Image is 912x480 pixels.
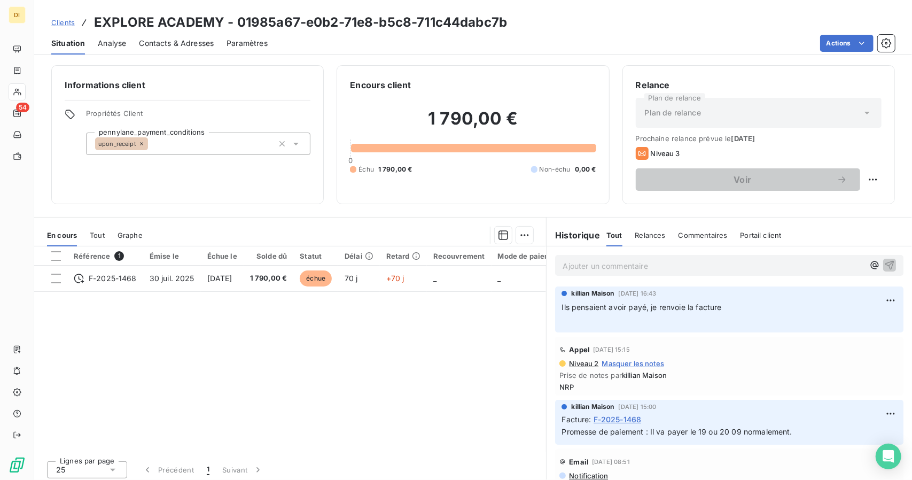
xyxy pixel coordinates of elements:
[300,270,332,287] span: échue
[619,404,657,410] span: [DATE] 15:00
[636,168,860,191] button: Voir
[86,109,310,124] span: Propriétés Client
[575,165,596,174] span: 0,00 €
[51,18,75,27] span: Clients
[731,134,755,143] span: [DATE]
[569,458,589,466] span: Email
[636,134,882,143] span: Prochaine relance prévue le
[547,229,600,242] h6: Historique
[56,464,65,475] span: 25
[207,464,209,475] span: 1
[250,273,287,284] span: 1 790,00 €
[9,6,26,24] div: DI
[47,231,77,239] span: En cours
[568,471,608,480] span: Notification
[592,459,630,465] span: [DATE] 08:51
[559,383,899,391] span: NRP
[559,371,899,380] span: Prise de notes par
[386,274,404,283] span: +70 j
[51,17,75,28] a: Clients
[358,165,374,174] span: Échu
[820,35,874,52] button: Actions
[150,274,194,283] span: 30 juil. 2025
[568,359,598,368] span: Niveau 2
[65,79,310,91] h6: Informations client
[619,290,657,297] span: [DATE] 16:43
[562,414,591,425] span: Facture :
[594,414,642,425] span: F-2025-1468
[300,252,332,260] div: Statut
[150,252,194,260] div: Émise le
[98,141,136,147] span: upon_receipt
[562,303,721,312] span: Ils pensaient avoir payé, je renvoie la facture
[635,231,666,239] span: Relances
[350,108,596,140] h2: 1 790,00 €
[94,13,507,32] h3: EXPLORE ACADEMY - 01985a67-e0b2-71e8-b5c8-711c44dabc7b
[9,456,26,474] img: Logo LeanPay
[433,252,485,260] div: Recouvrement
[498,252,563,260] div: Mode de paiement
[51,38,85,49] span: Situation
[74,251,137,261] div: Référence
[227,38,268,49] span: Paramètres
[148,139,157,149] input: Ajouter une valeur
[207,274,232,283] span: [DATE]
[645,107,701,118] span: Plan de relance
[114,251,124,261] span: 1
[348,156,353,165] span: 0
[593,346,630,353] span: [DATE] 15:15
[89,273,137,284] span: F-2025-1468
[569,345,590,354] span: Appel
[118,231,143,239] span: Graphe
[378,165,412,174] span: 1 790,00 €
[250,252,287,260] div: Solde dû
[498,274,501,283] span: _
[433,274,436,283] span: _
[636,79,882,91] h6: Relance
[90,231,105,239] span: Tout
[386,252,420,260] div: Retard
[571,402,614,412] span: killian Maison
[651,149,680,158] span: Niveau 3
[345,274,358,283] span: 70 j
[606,231,622,239] span: Tout
[622,371,667,380] span: killian Maison
[345,252,373,260] div: Délai
[139,38,214,49] span: Contacts & Adresses
[679,231,728,239] span: Commentaires
[16,103,29,112] span: 54
[350,79,411,91] h6: Encours client
[207,252,237,260] div: Échue le
[98,38,126,49] span: Analyse
[562,427,792,436] span: Promesse de paiement : Il va payer le 19 ou 20 09 normalement.
[649,175,837,184] span: Voir
[740,231,782,239] span: Portail client
[540,165,571,174] span: Non-échu
[876,444,901,469] div: Open Intercom Messenger
[571,289,614,298] span: killian Maison
[602,359,665,368] span: Masquer les notes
